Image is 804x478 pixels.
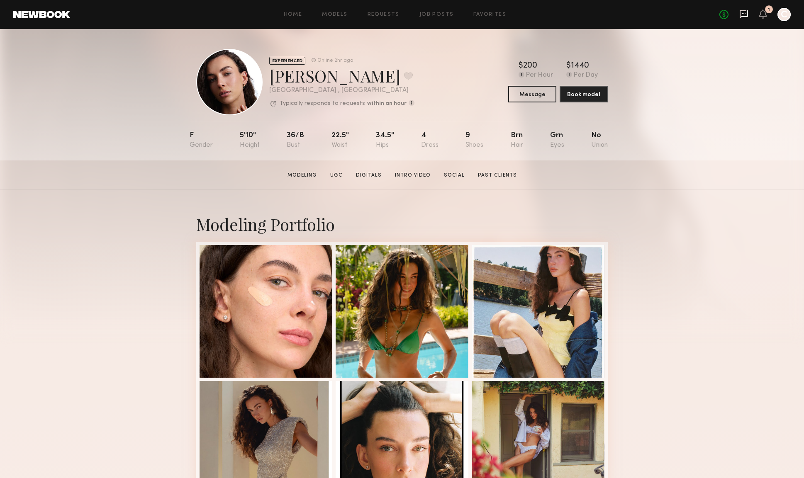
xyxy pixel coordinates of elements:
[519,62,523,70] div: $
[591,132,608,149] div: No
[523,62,537,70] div: 200
[571,62,589,70] div: 1440
[196,213,608,235] div: Modeling Portfolio
[317,58,353,63] div: Online 2hr ago
[269,65,414,87] div: [PERSON_NAME]
[353,172,385,179] a: Digitals
[327,172,346,179] a: UGC
[367,101,407,107] b: within an hour
[269,57,305,65] div: EXPERIENCED
[526,72,553,79] div: Per Hour
[511,132,523,149] div: Brn
[269,87,414,94] div: [GEOGRAPHIC_DATA] , [GEOGRAPHIC_DATA]
[777,8,791,21] a: C
[287,132,304,149] div: 36/b
[566,62,571,70] div: $
[419,12,454,17] a: Job Posts
[284,172,320,179] a: Modeling
[508,86,556,102] button: Message
[421,132,439,149] div: 4
[475,172,520,179] a: Past Clients
[240,132,260,149] div: 5'10"
[392,172,434,179] a: Intro Video
[376,132,394,149] div: 34.5"
[368,12,400,17] a: Requests
[331,132,349,149] div: 22.5"
[465,132,483,149] div: 9
[322,12,347,17] a: Models
[280,101,365,107] p: Typically responds to requests
[190,132,213,149] div: F
[560,86,608,102] button: Book model
[473,12,506,17] a: Favorites
[550,132,564,149] div: Grn
[574,72,598,79] div: Per Day
[441,172,468,179] a: Social
[768,7,770,12] div: 1
[284,12,302,17] a: Home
